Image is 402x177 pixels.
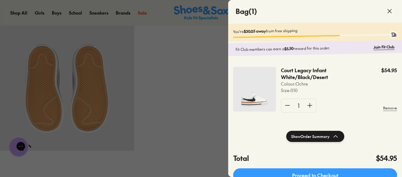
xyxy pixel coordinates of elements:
[373,44,395,50] a: Join Fit Club
[233,67,276,112] img: 11_3701baa8-7444-4c15-9582-e1c8362c0270.jpg
[284,46,294,51] b: $5.50
[281,67,356,81] p: Court Legacy Infant White/Black/Desert
[233,153,249,163] h4: Total
[244,29,266,34] b: $30.05 away
[381,67,397,74] p: $54.95
[294,99,304,112] div: 1
[281,87,375,94] p: Size : 010
[3,2,22,21] button: Open gorgias live chat
[376,153,397,163] h4: $54.95
[286,131,344,142] button: ShowOrder Summary
[233,26,397,34] p: You're from free shipping
[281,81,375,87] p: Colour: Ochre
[236,44,371,52] p: Fit Club members can earn a reward for this order.
[236,6,257,16] h4: Bag ( 1 )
